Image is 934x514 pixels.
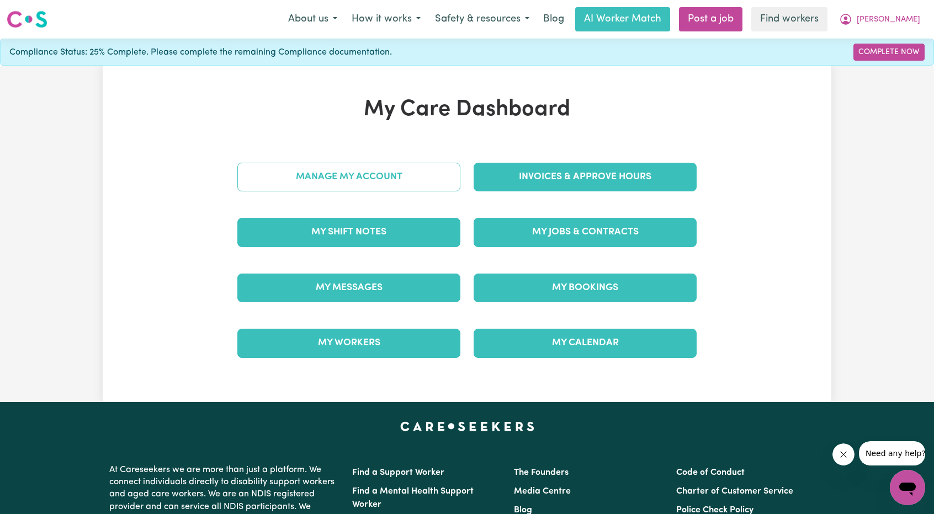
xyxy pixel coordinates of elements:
a: Find a Mental Health Support Worker [352,487,474,509]
span: [PERSON_NAME] [857,14,920,26]
button: How it works [344,8,428,31]
iframe: Button to launch messaging window [890,470,925,505]
a: My Jobs & Contracts [474,218,697,247]
span: Compliance Status: 25% Complete. Please complete the remaining Compliance documentation. [9,46,392,59]
a: My Shift Notes [237,218,460,247]
a: Find workers [751,7,827,31]
a: My Messages [237,274,460,302]
iframe: Close message [832,443,855,465]
button: Safety & resources [428,8,537,31]
a: My Bookings [474,274,697,302]
a: AI Worker Match [575,7,670,31]
a: My Calendar [474,329,697,357]
span: Need any help? [7,8,67,17]
a: Careseekers logo [7,7,47,32]
a: Post a job [679,7,742,31]
a: Charter of Customer Service [676,487,793,496]
button: About us [281,8,344,31]
a: Blog [537,7,571,31]
a: The Founders [514,468,569,477]
a: My Workers [237,329,460,357]
a: Code of Conduct [676,468,745,477]
h1: My Care Dashboard [231,97,703,123]
a: Media Centre [514,487,571,496]
a: Find a Support Worker [352,468,444,477]
a: Complete Now [853,44,925,61]
button: My Account [832,8,927,31]
img: Careseekers logo [7,9,47,29]
a: Manage My Account [237,163,460,191]
iframe: Message from company [859,441,925,465]
a: Invoices & Approve Hours [474,163,697,191]
a: Careseekers home page [400,422,534,431]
